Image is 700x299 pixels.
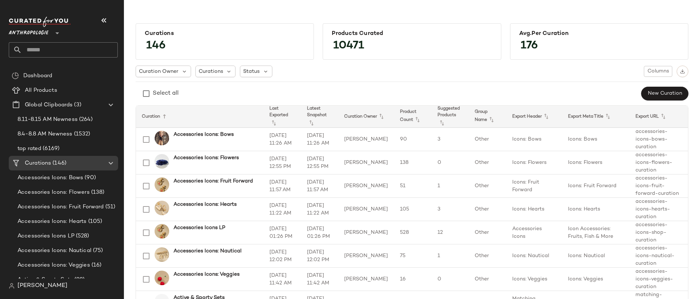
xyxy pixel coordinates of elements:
img: 103216222_041_b [155,154,169,169]
td: Icons: Bows [562,128,630,151]
b: Accessories Icons: Fruit Forward [174,177,253,185]
th: Export Meta Title [562,106,630,128]
th: Export Header [506,106,562,128]
span: (264) [78,115,93,124]
td: [DATE] 11:42 AM [301,268,339,291]
td: 75 [394,244,432,268]
td: [PERSON_NAME] [338,244,394,268]
span: [PERSON_NAME] [17,282,67,290]
td: Other [469,268,506,291]
span: (88) [73,276,85,284]
span: 146 [139,33,173,59]
th: Curation [136,106,264,128]
td: [PERSON_NAME] [338,151,394,174]
td: Icons: Fruit Forward [506,174,562,198]
img: 101906907_626_b [155,177,169,192]
span: Columns [647,68,669,74]
button: Columns [644,66,672,77]
span: Accessories Icons: Fruit Forward [17,203,104,211]
div: Avg.per Curation [519,30,679,37]
td: [DATE] 12:55 PM [264,151,301,174]
td: Other [469,244,506,268]
td: Icons: Nautical [506,244,562,268]
td: [PERSON_NAME] [338,174,394,198]
span: 8.11-8.15 AM Newness [17,115,78,124]
span: 10471 [326,33,372,59]
span: Global Clipboards [25,101,73,109]
span: Dashboard [23,72,52,80]
td: Icon Accessories: Fruits, Fish & More [562,221,630,244]
td: accessories-icons-veggies-curation [630,268,688,291]
td: [DATE] 11:22 AM [301,198,339,221]
td: Other [469,174,506,198]
img: 101906907_626_b [155,224,169,239]
th: Latest Snapshot [301,106,339,128]
b: Accessories Icons: Flowers [174,154,239,162]
td: [PERSON_NAME] [338,221,394,244]
td: Icons: Hearts [562,198,630,221]
span: Anthropologie [9,25,48,38]
td: [DATE] 11:57 AM [264,174,301,198]
span: Status [243,68,260,75]
span: top rated [17,145,41,153]
span: (6169) [41,145,59,153]
span: Curations [25,159,51,168]
td: Other [469,128,506,151]
td: Other [469,151,506,174]
span: Curation Owner [139,68,178,75]
span: Accessories Icons: Nautical [17,247,92,255]
td: [DATE] 12:55 PM [301,151,339,174]
span: Curations [199,68,223,75]
div: Select all [153,89,179,98]
td: [DATE] 11:22 AM [264,198,301,221]
img: svg%3e [680,69,685,74]
td: [PERSON_NAME] [338,128,394,151]
td: 16 [394,268,432,291]
span: (138) [90,188,105,197]
th: Product Count [394,106,432,128]
td: [DATE] 01:26 PM [301,221,339,244]
td: 1 [432,244,469,268]
td: 1 [432,174,469,198]
td: Icons: Flowers [506,151,562,174]
td: 138 [394,151,432,174]
td: [DATE] 11:26 AM [264,128,301,151]
span: (528) [74,232,89,240]
img: 101906907_273_b [155,201,169,215]
span: Accessories Icons: Hearts [17,217,87,226]
th: Curation Owner [338,106,394,128]
td: 0 [432,268,469,291]
td: [DATE] 12:02 PM [301,244,339,268]
td: [DATE] 11:26 AM [301,128,339,151]
td: accessories-icons-fruit-forward-curation [630,174,688,198]
div: Products Curated [332,30,492,37]
td: 12 [432,221,469,244]
td: accessories-icons-hearts-curation [630,198,688,221]
img: cfy_white_logo.C9jOOHJF.svg [9,17,71,27]
span: (1532) [73,130,90,138]
span: All Products [25,86,57,95]
span: (146) [51,159,66,168]
td: [DATE] 11:57 AM [301,174,339,198]
td: [DATE] 11:42 AM [264,268,301,291]
span: Active & Sporty Sets [17,276,73,284]
td: [PERSON_NAME] [338,198,394,221]
img: svg%3e [12,72,19,79]
img: 91036277_075_b [155,271,169,285]
td: Icons: Flowers [562,151,630,174]
img: svg%3e [9,283,15,289]
td: accessories-icons-nautical-curation [630,244,688,268]
td: [PERSON_NAME] [338,268,394,291]
img: 103767679_070_b [155,247,169,262]
span: 8.4-8.8 AM Newness [17,130,73,138]
td: Icons: Fruit Forward [562,174,630,198]
span: (105) [87,217,102,226]
td: Other [469,221,506,244]
td: 0 [432,151,469,174]
td: 3 [432,198,469,221]
td: Icons: Veggies [506,268,562,291]
td: 105 [394,198,432,221]
td: Icons: Nautical [562,244,630,268]
td: Icons: Hearts [506,198,562,221]
span: (90) [83,174,96,182]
